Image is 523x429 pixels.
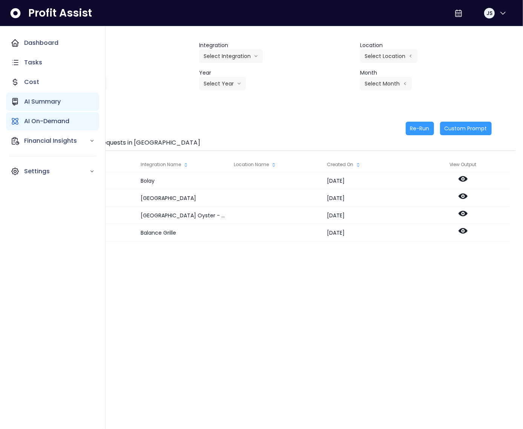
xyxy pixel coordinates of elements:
[406,122,434,135] button: Re-Run
[486,9,492,17] span: JS
[24,136,89,145] p: Financial Insights
[199,41,354,49] header: Integration
[271,162,277,168] svg: sort
[137,157,230,172] div: Integration Name
[24,167,89,176] p: Settings
[360,77,412,90] button: Select Montharrow left line
[416,157,509,172] div: View Output
[323,172,416,189] div: [DATE]
[323,224,416,241] div: [DATE]
[323,189,416,207] div: [DATE]
[199,77,246,90] button: Select Yeararrow down line
[137,224,230,241] div: Balance Grille
[408,52,413,60] svg: arrow left line
[137,189,230,207] div: [GEOGRAPHIC_DATA]
[254,52,258,60] svg: arrow down line
[24,58,42,67] p: Tasks
[403,80,407,87] svg: arrow left line
[137,207,230,224] div: [GEOGRAPHIC_DATA] Oyster - [GEOGRAPHIC_DATA]
[38,69,193,77] header: Prompt Type
[323,157,416,172] div: Created On
[199,49,263,63] button: Select Integrationarrow down line
[24,78,39,87] p: Cost
[323,207,416,224] div: [DATE]
[360,49,417,63] button: Select Locationarrow left line
[355,162,361,168] svg: sort
[24,38,58,47] p: Dashboard
[38,96,193,104] header: Data to be considered.
[24,97,61,106] p: AI Summary
[28,6,92,20] span: Profit Assist
[199,69,354,77] header: Year
[440,122,492,135] button: Custom Prompt
[360,69,515,77] header: Month
[230,157,323,172] div: Location Name
[24,117,69,126] p: AI On-Demand
[137,172,230,189] div: Bolay
[360,41,515,49] header: Location
[93,135,206,151] button: Requests in [GEOGRAPHIC_DATA]
[183,162,189,168] svg: sort
[237,80,241,87] svg: arrow down line
[38,41,193,49] header: Company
